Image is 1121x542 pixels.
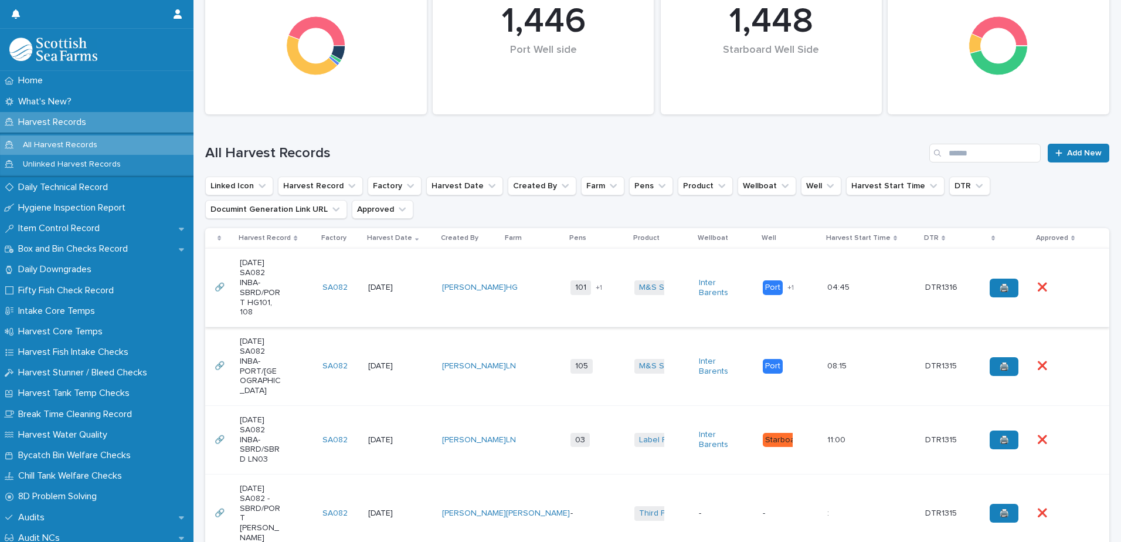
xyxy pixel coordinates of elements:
[925,433,959,445] p: DTR1315
[13,223,109,234] p: Item Control Record
[506,435,516,445] a: LN
[763,280,783,295] div: Port
[9,38,97,61] img: mMrefqRFQpe26GRNOUkG
[13,182,117,193] p: Daily Technical Record
[639,435,687,445] a: Label Rouge
[827,280,852,293] p: 04:45
[1048,144,1109,162] a: Add New
[322,283,348,293] a: SA082
[1036,232,1068,245] p: Approved
[205,177,273,195] button: Linked Icon
[681,44,862,81] div: Starboard Well Side
[322,361,348,371] a: SA082
[13,160,130,170] p: Unlinked Harvest Records
[13,75,52,86] p: Home
[368,177,422,195] button: Factory
[763,433,805,448] div: Starboard
[442,435,506,445] a: [PERSON_NAME]
[442,509,506,519] a: [PERSON_NAME]
[827,359,849,371] p: 08:15
[508,177,576,195] button: Created By
[215,506,227,519] p: 🔗
[13,117,96,128] p: Harvest Records
[505,232,522,245] p: Farm
[13,96,81,107] p: What's New?
[787,284,794,292] span: + 1
[990,504,1018,523] a: 🖨️
[639,283,683,293] a: M&S Select
[442,283,506,293] a: [PERSON_NAME]
[999,284,1009,292] span: 🖨️
[999,436,1009,444] span: 🖨️
[240,258,281,317] p: [DATE] SA082 INBA-SBRD/PORT HG101, 108
[827,433,848,445] p: 11:00
[570,280,591,295] span: 101
[999,509,1009,517] span: 🖨️
[827,506,831,519] p: :
[442,361,506,371] a: [PERSON_NAME]
[924,232,939,245] p: DTR
[13,202,135,214] p: Hygiene Inspection Report
[570,359,593,374] span: 105
[453,44,634,81] div: Port Well side
[826,232,891,245] p: Harvest Start Time
[699,430,740,450] a: Inter Barents
[681,1,862,43] div: 1,448
[639,509,710,519] a: Third Party Salmon
[13,512,54,523] p: Audits
[738,177,796,195] button: Wellboat
[762,232,776,245] p: Well
[846,177,945,195] button: Harvest Start Time
[1037,359,1049,371] p: ❌
[321,232,347,245] p: Factory
[990,431,1018,449] a: 🖨️
[949,177,990,195] button: DTR
[205,145,925,162] h1: All Harvest Records
[569,232,586,245] p: Pens
[13,285,123,296] p: Fifty Fish Check Record
[1067,149,1102,157] span: Add New
[13,347,138,358] p: Harvest Fish Intake Checks
[13,243,137,255] p: Box and Bin Checks Record
[278,177,363,195] button: Harvest Record
[322,435,348,445] a: SA082
[368,283,410,293] p: [DATE]
[368,509,410,519] p: [DATE]
[999,363,1009,371] span: 🖨️
[581,177,624,195] button: Farm
[699,509,740,519] p: -
[801,177,841,195] button: Well
[506,509,570,519] a: [PERSON_NAME]
[925,280,960,293] p: DTR1316
[639,361,683,371] a: M&S Select
[763,509,804,519] p: -
[13,409,141,420] p: Break Time Cleaning Record
[205,249,1109,327] tr: 🔗🔗 [DATE] SA082 INBA-SBRD/PORT HG101, 108SA082 [DATE][PERSON_NAME] HG 101+1M&S Select Inter Baren...
[699,278,740,298] a: Inter Barents
[367,232,412,245] p: Harvest Date
[13,140,107,150] p: All Harvest Records
[240,415,281,465] p: [DATE] SA082 INBA-SBRD/SBRD LN03
[352,200,413,219] button: Approved
[13,470,131,482] p: Chill Tank Welfare Checks
[13,367,157,378] p: Harvest Stunner / Bleed Checks
[240,337,281,396] p: [DATE] SA082 INBA-PORT/[GEOGRAPHIC_DATA]
[215,359,227,371] p: 🔗
[925,359,959,371] p: DTR1315
[13,491,106,502] p: 8D Problem Solving
[506,361,516,371] a: LN
[368,361,410,371] p: [DATE]
[1037,280,1049,293] p: ❌
[239,232,291,245] p: Harvest Record
[453,1,634,43] div: 1,446
[205,327,1109,406] tr: 🔗🔗 [DATE] SA082 INBA-PORT/[GEOGRAPHIC_DATA]SA082 [DATE][PERSON_NAME] LN 105M&S Select Inter Baren...
[506,283,518,293] a: HG
[596,284,602,292] span: + 1
[929,144,1041,162] input: Search
[763,359,783,374] div: Port
[990,279,1018,297] a: 🖨️
[570,433,590,448] span: 03
[426,177,503,195] button: Harvest Date
[215,433,227,445] p: 🔗
[699,357,740,377] a: Inter Barents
